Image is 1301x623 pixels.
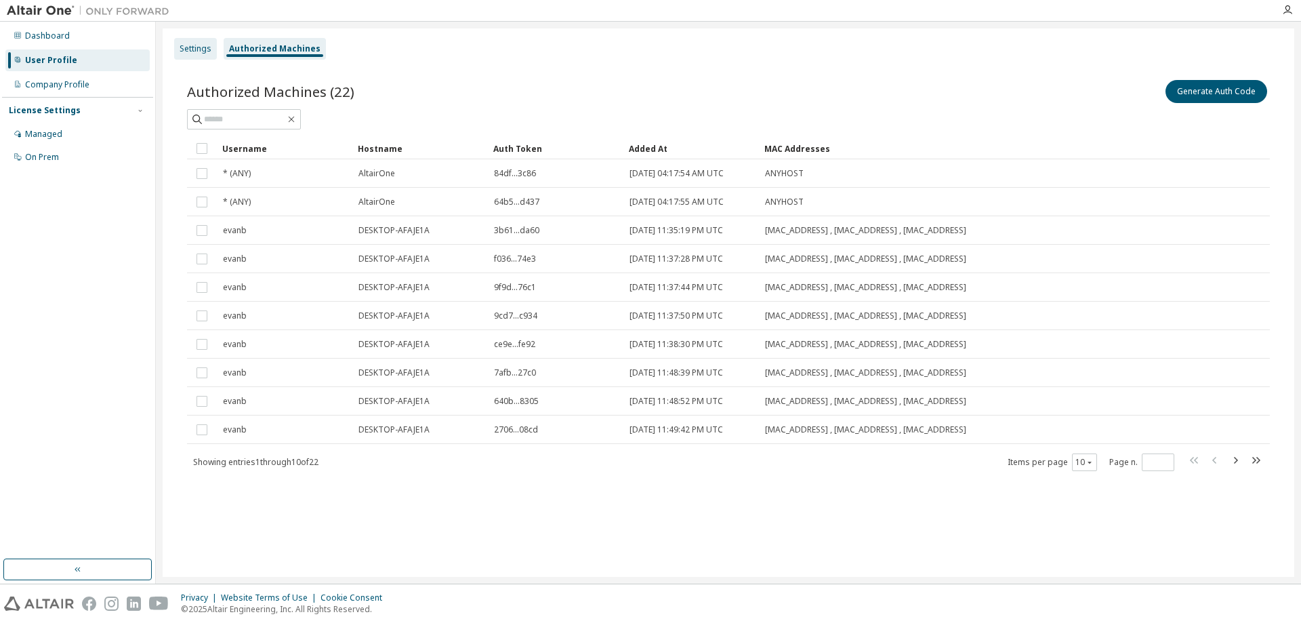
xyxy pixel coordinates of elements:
span: [DATE] 11:38:30 PM UTC [629,339,723,350]
span: f036...74e3 [494,254,536,264]
span: DESKTOP-AFAJE1A [358,367,430,378]
span: DESKTOP-AFAJE1A [358,225,430,236]
span: [DATE] 04:17:55 AM UTC [629,197,724,207]
span: DESKTOP-AFAJE1A [358,282,430,293]
div: License Settings [9,105,81,116]
span: evanb [223,254,247,264]
span: [MAC_ADDRESS] , [MAC_ADDRESS] , [MAC_ADDRESS] [765,424,966,435]
span: evanb [223,310,247,321]
span: DESKTOP-AFAJE1A [358,339,430,350]
div: On Prem [25,152,59,163]
span: * (ANY) [223,197,251,207]
div: Managed [25,129,62,140]
span: evanb [223,424,247,435]
span: AltairOne [358,197,395,207]
span: 64b5...d437 [494,197,539,207]
p: © 2025 Altair Engineering, Inc. All Rights Reserved. [181,603,390,615]
span: [MAC_ADDRESS] , [MAC_ADDRESS] , [MAC_ADDRESS] [765,282,966,293]
span: ce9e...fe92 [494,339,535,350]
div: User Profile [25,55,77,66]
button: 10 [1075,457,1094,468]
div: Auth Token [493,138,618,159]
span: DESKTOP-AFAJE1A [358,396,430,407]
span: 3b61...da60 [494,225,539,236]
span: Showing entries 1 through 10 of 22 [193,456,318,468]
span: Items per page [1008,454,1097,471]
span: DESKTOP-AFAJE1A [358,424,430,435]
span: [MAC_ADDRESS] , [MAC_ADDRESS] , [MAC_ADDRESS] [765,225,966,236]
span: 2706...08cd [494,424,538,435]
img: instagram.svg [104,597,119,611]
span: DESKTOP-AFAJE1A [358,254,430,264]
span: [DATE] 11:35:19 PM UTC [629,225,723,236]
div: Settings [180,43,211,54]
img: Altair One [7,4,176,18]
span: evanb [223,396,247,407]
div: Privacy [181,592,221,603]
div: Dashboard [25,31,70,41]
img: facebook.svg [82,597,96,611]
span: ANYHOST [765,197,804,207]
div: Username [222,138,347,159]
span: 9cd7...c934 [494,310,537,321]
span: * (ANY) [223,168,251,179]
div: MAC Addresses [764,138,1128,159]
span: [MAC_ADDRESS] , [MAC_ADDRESS] , [MAC_ADDRESS] [765,367,966,378]
span: DESKTOP-AFAJE1A [358,310,430,321]
img: linkedin.svg [127,597,141,611]
span: [MAC_ADDRESS] , [MAC_ADDRESS] , [MAC_ADDRESS] [765,254,966,264]
div: Cookie Consent [321,592,390,603]
span: [DATE] 11:37:50 PM UTC [629,310,723,321]
img: altair_logo.svg [4,597,74,611]
img: youtube.svg [149,597,169,611]
span: evanb [223,339,247,350]
span: AltairOne [358,168,395,179]
div: Company Profile [25,79,89,90]
span: ANYHOST [765,168,804,179]
span: [DATE] 11:49:42 PM UTC [629,424,723,435]
span: Authorized Machines (22) [187,82,354,101]
div: Hostname [358,138,482,159]
span: [DATE] 11:48:39 PM UTC [629,367,723,378]
span: 640b...8305 [494,396,539,407]
span: evanb [223,225,247,236]
span: 9f9d...76c1 [494,282,536,293]
span: 84df...3c86 [494,168,536,179]
span: Page n. [1109,454,1174,471]
span: [DATE] 04:17:54 AM UTC [629,168,724,179]
span: [DATE] 11:37:28 PM UTC [629,254,723,264]
span: [MAC_ADDRESS] , [MAC_ADDRESS] , [MAC_ADDRESS] [765,339,966,350]
span: [MAC_ADDRESS] , [MAC_ADDRESS] , [MAC_ADDRESS] [765,396,966,407]
span: 7afb...27c0 [494,367,536,378]
span: [DATE] 11:37:44 PM UTC [629,282,723,293]
div: Added At [629,138,753,159]
div: Website Terms of Use [221,592,321,603]
button: Generate Auth Code [1165,80,1267,103]
span: evanb [223,367,247,378]
span: evanb [223,282,247,293]
span: [DATE] 11:48:52 PM UTC [629,396,723,407]
div: Authorized Machines [229,43,321,54]
span: [MAC_ADDRESS] , [MAC_ADDRESS] , [MAC_ADDRESS] [765,310,966,321]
